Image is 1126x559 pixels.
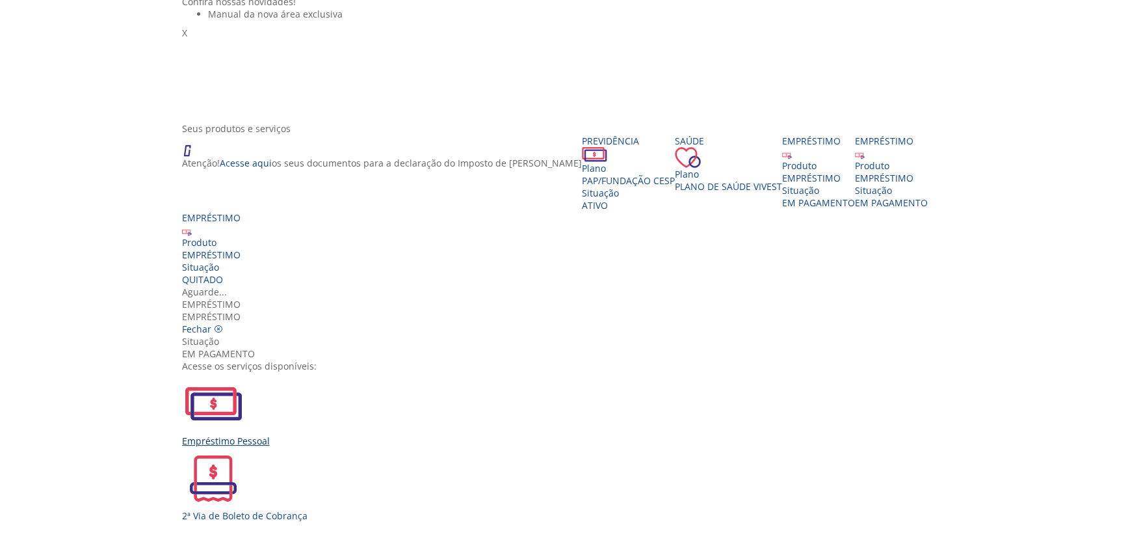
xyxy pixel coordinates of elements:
[182,122,954,135] div: Seus produtos e serviços
[675,180,782,193] span: Plano de Saúde VIVEST
[855,135,928,209] a: Empréstimo Produto EMPRÉSTIMO Situação EM PAGAMENTO
[182,435,954,447] div: Empréstimo Pessoal
[855,150,865,159] img: ico_emprestimo.svg
[182,348,954,360] div: EM PAGAMENTO
[182,226,192,236] img: ico_emprestimo.svg
[208,8,343,20] span: Manual da nova área exclusiva
[782,197,855,209] span: EM PAGAMENTO
[855,135,928,147] div: Empréstimo
[782,135,855,209] a: Empréstimo Produto EMPRÉSTIMO Situação EM PAGAMENTO
[855,172,928,184] div: EMPRÉSTIMO
[855,159,928,172] div: Produto
[675,135,782,147] div: Saúde
[582,187,675,199] div: Situação
[182,261,241,273] div: Situação
[182,211,241,224] div: Empréstimo
[582,199,608,211] span: Ativo
[782,159,855,172] div: Produto
[182,323,211,335] span: Fechar
[675,168,782,180] div: Plano
[582,174,675,187] span: PAP/Fundação CESP
[182,335,954,348] div: Situação
[182,360,954,372] div: Acesse os serviços disponíveis:
[182,447,954,522] a: 2ª Via de Boleto de Cobrança
[182,310,241,323] span: EMPRÉSTIMO
[182,273,223,286] span: QUITADO
[182,323,223,335] a: Fechar
[182,236,241,249] div: Produto
[582,147,607,162] img: ico_dinheiro.png
[182,286,954,298] div: Aguarde...
[582,162,675,174] div: Plano
[855,184,928,197] div: Situação
[220,157,272,169] a: Acesse aqui
[182,447,244,510] img: 2ViaCobranca.svg
[782,184,855,197] div: Situação
[182,372,954,447] a: Empréstimo Pessoal
[182,135,204,157] img: ico_atencao.png
[582,135,675,211] a: Previdência PlanoPAP/Fundação CESP SituaçãoAtivo
[782,150,792,159] img: ico_emprestimo.svg
[182,27,187,39] span: X
[582,135,675,147] div: Previdência
[182,122,954,522] section: <span lang="en" dir="ltr">ProdutosCard</span>
[182,157,582,169] p: Atenção! os seus documentos para a declaração do Imposto de [PERSON_NAME]
[182,298,954,310] div: Empréstimo
[782,135,855,147] div: Empréstimo
[182,249,241,261] div: EMPRÉSTIMO
[182,211,241,286] a: Empréstimo Produto EMPRÉSTIMO Situação QUITADO
[182,372,244,435] img: EmprestimoPessoal.svg
[855,197,928,209] span: EM PAGAMENTO
[675,147,701,168] img: ico_coracao.png
[675,135,782,193] a: Saúde PlanoPlano de Saúde VIVEST
[182,510,954,522] div: 2ª Via de Boleto de Cobrança
[782,172,855,184] div: EMPRÉSTIMO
